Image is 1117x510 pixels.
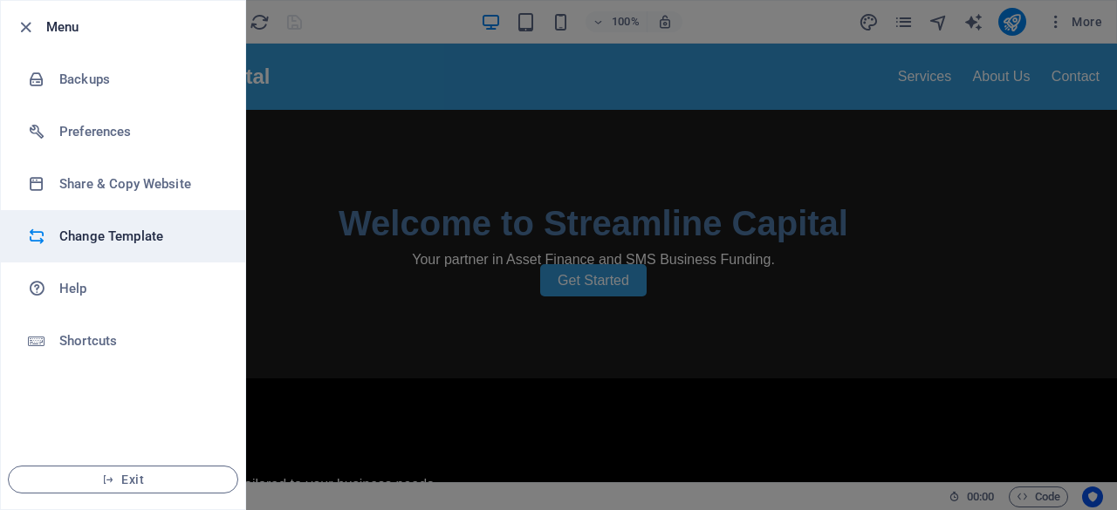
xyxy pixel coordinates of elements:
a: Help [1,262,245,315]
h6: Share & Copy Website [59,173,221,194]
h6: Change Template [59,226,221,247]
p: Your partner in Asset Finance and SMS Business Funding. [17,206,1030,227]
a: About Us [903,25,961,40]
h6: Shortcuts [59,330,221,351]
h6: Preferences [59,121,221,142]
div: Streamline Capital [17,17,200,49]
span: Exit [23,473,223,486]
h6: Backups [59,69,221,90]
h6: Help [59,278,221,299]
h6: Menu [46,17,231,37]
a: Contact [982,25,1030,40]
a: Get Started [470,221,577,253]
a: Services [828,25,881,40]
button: Exit [8,466,238,493]
h1: Welcome to Streamline Capital [17,153,1030,206]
